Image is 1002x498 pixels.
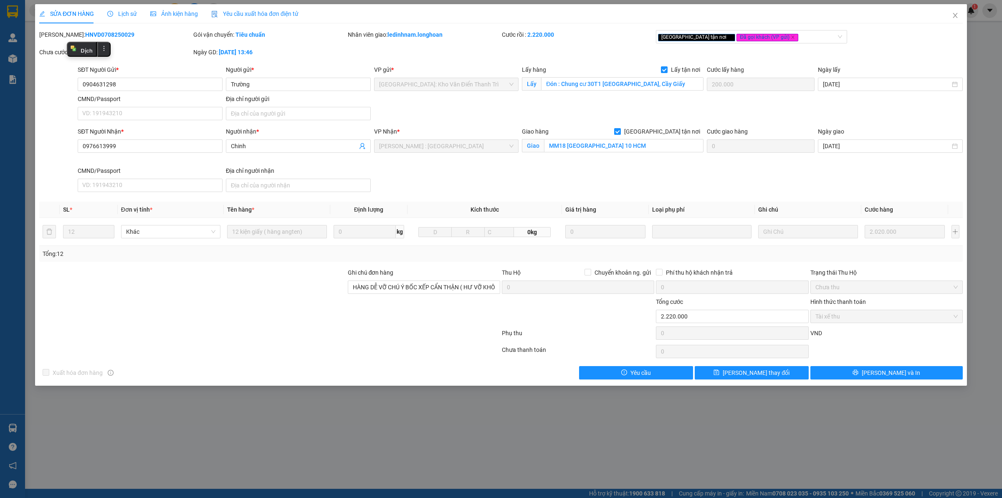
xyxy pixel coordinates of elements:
label: Hình thức thanh toán [810,298,866,305]
input: C [484,227,514,237]
span: close [952,12,959,19]
input: 0 [865,225,945,238]
span: VP Nhận [374,128,397,135]
div: Phụ thu [501,329,655,343]
label: Ghi chú đơn hàng [348,269,394,276]
span: Chuyển khoản ng. gửi [591,268,654,277]
label: Ngày giao [818,128,844,135]
span: Lịch sử [107,10,137,17]
th: Loại phụ phí [649,202,755,218]
button: printer[PERSON_NAME] và In [810,366,963,379]
span: info-circle [108,370,114,376]
b: ledinhnam.longhoan [387,31,443,38]
div: CMND/Passport [78,166,223,175]
div: Cước rồi : [502,30,654,39]
b: 2.220.000 [527,31,554,38]
input: 0 [565,225,645,238]
span: Lấy [522,77,541,91]
span: Hồ Chí Minh : Kho Quận 12 [379,140,514,152]
b: Tiêu chuẩn [235,31,265,38]
span: Đơn vị tính [121,206,152,213]
span: user-add [359,143,366,149]
input: Ngày lấy [823,80,950,89]
span: Tài xế thu [815,310,958,323]
div: Ngày GD: [193,48,346,57]
button: delete [43,225,56,238]
span: Cước hàng [865,206,893,213]
input: Giao tận nơi [544,139,703,152]
span: [GEOGRAPHIC_DATA] tận nơi [658,34,735,41]
span: picture [150,11,156,17]
input: Ngày giao [823,142,950,151]
span: SL [63,206,70,213]
span: Yêu cầu xuất hóa đơn điện tử [211,10,299,17]
b: HNVD0708250029 [85,31,134,38]
div: [PERSON_NAME]: [39,30,192,39]
span: Khác [126,225,215,238]
span: exclamation-circle [621,369,627,376]
span: edit [39,11,45,17]
label: Cước giao hàng [707,128,748,135]
span: Tổng cước [656,298,683,305]
span: SỬA ĐƠN HÀNG [39,10,94,17]
input: Ghi Chú [758,225,858,238]
div: Tổng: 12 [43,249,387,258]
div: Chưa cước : [39,48,192,57]
span: [PERSON_NAME] thay đổi [723,368,789,377]
div: Chưa thanh toán [501,345,655,360]
div: Nhân viên giao: [348,30,500,39]
span: VND [810,330,822,336]
button: plus [951,225,959,238]
input: Địa chỉ của người gửi [226,107,371,120]
span: Lấy hàng [522,66,546,73]
input: Ghi chú đơn hàng [348,281,500,294]
button: save[PERSON_NAME] thay đổi [695,366,809,379]
input: Cước lấy hàng [707,78,815,91]
span: clock-circle [107,11,113,17]
div: Trạng thái Thu Hộ [810,268,963,277]
label: Ngày lấy [818,66,840,73]
button: Close [944,4,967,28]
span: Giao [522,139,544,152]
div: Người nhận [226,127,371,136]
button: exclamation-circleYêu cầu [579,366,693,379]
div: Địa chỉ người nhận [226,166,371,175]
input: Địa chỉ của người nhận [226,179,371,192]
span: Phí thu hộ khách nhận trả [663,268,736,277]
input: Cước giao hàng [707,139,815,153]
span: close [728,35,732,39]
div: Địa chỉ người gửi [226,94,371,104]
input: Lấy tận nơi [541,77,703,91]
div: SĐT Người Gửi [78,65,223,74]
span: [PERSON_NAME] và In [862,368,920,377]
span: save [714,369,719,376]
span: Tên hàng [227,206,254,213]
div: SĐT Người Nhận [78,127,223,136]
span: printer [853,369,858,376]
input: R [451,227,485,237]
b: [DATE] 13:46 [219,49,253,56]
label: Cước lấy hàng [707,66,744,73]
div: VP gửi [374,65,519,74]
span: Ảnh kiện hàng [150,10,198,17]
span: Kích thước [471,206,499,213]
span: 0kg [514,227,551,237]
span: Đã gọi khách (VP gửi) [736,34,798,41]
div: CMND/Passport [78,94,223,104]
img: icon [211,11,218,18]
th: Ghi chú [755,202,861,218]
div: Người gửi [226,65,371,74]
input: VD: Bàn, Ghế [227,225,326,238]
span: Định lượng [354,206,383,213]
span: Thu Hộ [502,269,521,276]
input: D [418,227,452,237]
span: Chưa thu [815,281,958,293]
span: Yêu cầu [630,368,651,377]
span: Hà Nội: Kho Văn Điển Thanh Trì [379,78,514,91]
span: kg [396,225,404,238]
span: Giá trị hàng [565,206,596,213]
span: Giao hàng [522,128,549,135]
span: close [791,35,795,39]
span: [GEOGRAPHIC_DATA] tận nơi [621,127,703,136]
span: Xuất hóa đơn hàng [49,368,106,377]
